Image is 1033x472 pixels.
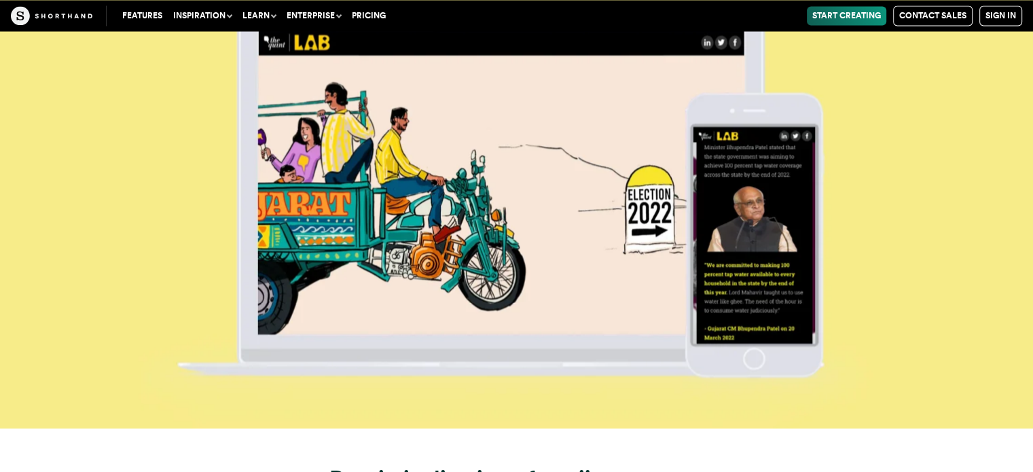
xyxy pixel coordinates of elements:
[117,6,168,25] a: Features
[168,6,237,25] button: Inspiration
[281,6,346,25] button: Enterprise
[237,6,281,25] button: Learn
[11,6,92,25] img: The Craft
[893,5,973,26] a: Contact Sales
[346,6,391,25] a: Pricing
[807,6,886,25] a: Start Creating
[979,5,1022,26] a: Sign in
